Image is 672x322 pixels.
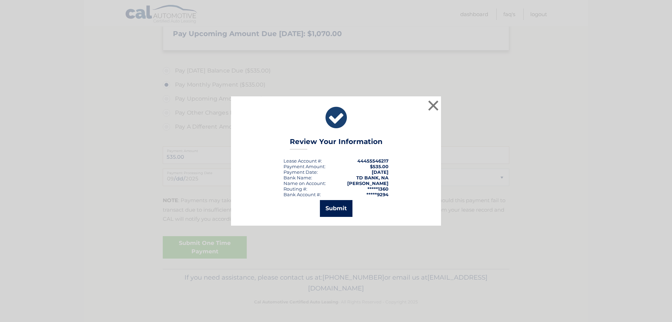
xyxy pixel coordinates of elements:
[283,180,326,186] div: Name on Account:
[320,200,352,217] button: Submit
[426,98,440,112] button: ×
[283,158,322,164] div: Lease Account #:
[370,164,388,169] span: $535.00
[290,137,383,150] h3: Review Your Information
[356,175,388,180] strong: TD BANK, NA
[347,180,388,186] strong: [PERSON_NAME]
[283,164,325,169] div: Payment Amount:
[283,186,307,192] div: Routing #:
[357,158,388,164] strong: 44455546217
[283,175,312,180] div: Bank Name:
[283,169,317,175] span: Payment Date
[372,169,388,175] span: [DATE]
[283,192,321,197] div: Bank Account #:
[283,169,318,175] div: :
